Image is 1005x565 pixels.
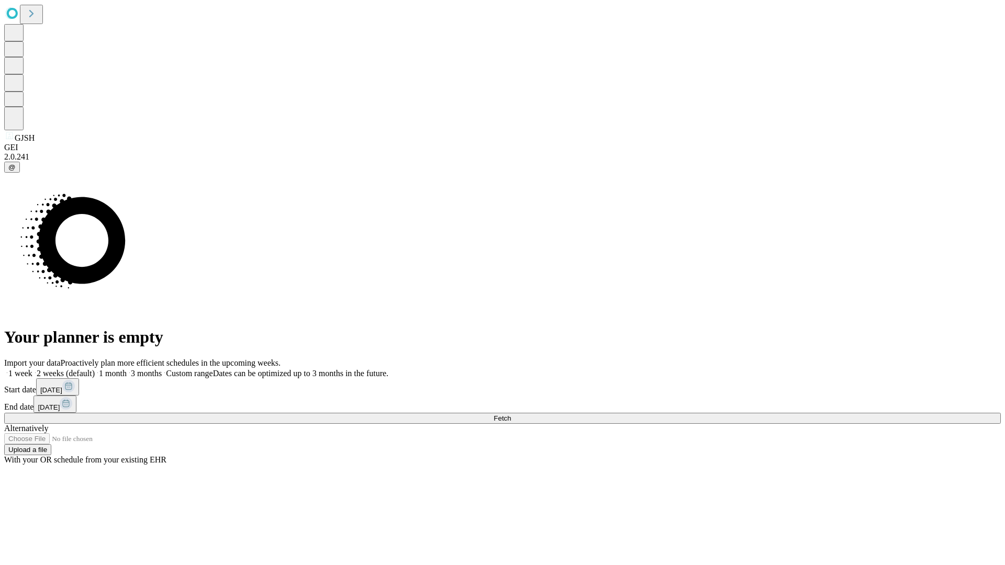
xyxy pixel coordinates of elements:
span: Import your data [4,358,61,367]
div: 2.0.241 [4,152,1001,162]
button: [DATE] [33,395,76,413]
button: Upload a file [4,444,51,455]
span: Fetch [494,414,511,422]
span: Custom range [166,369,213,378]
span: [DATE] [40,386,62,394]
span: GJSH [15,133,35,142]
span: Alternatively [4,424,48,433]
button: @ [4,162,20,173]
div: GEI [4,143,1001,152]
button: Fetch [4,413,1001,424]
span: 3 months [131,369,162,378]
h1: Your planner is empty [4,327,1001,347]
div: Start date [4,378,1001,395]
span: 1 week [8,369,32,378]
div: End date [4,395,1001,413]
span: [DATE] [38,403,60,411]
span: Proactively plan more efficient schedules in the upcoming weeks. [61,358,281,367]
span: Dates can be optimized up to 3 months in the future. [213,369,388,378]
span: 1 month [99,369,127,378]
span: @ [8,163,16,171]
span: With your OR schedule from your existing EHR [4,455,166,464]
button: [DATE] [36,378,79,395]
span: 2 weeks (default) [37,369,95,378]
